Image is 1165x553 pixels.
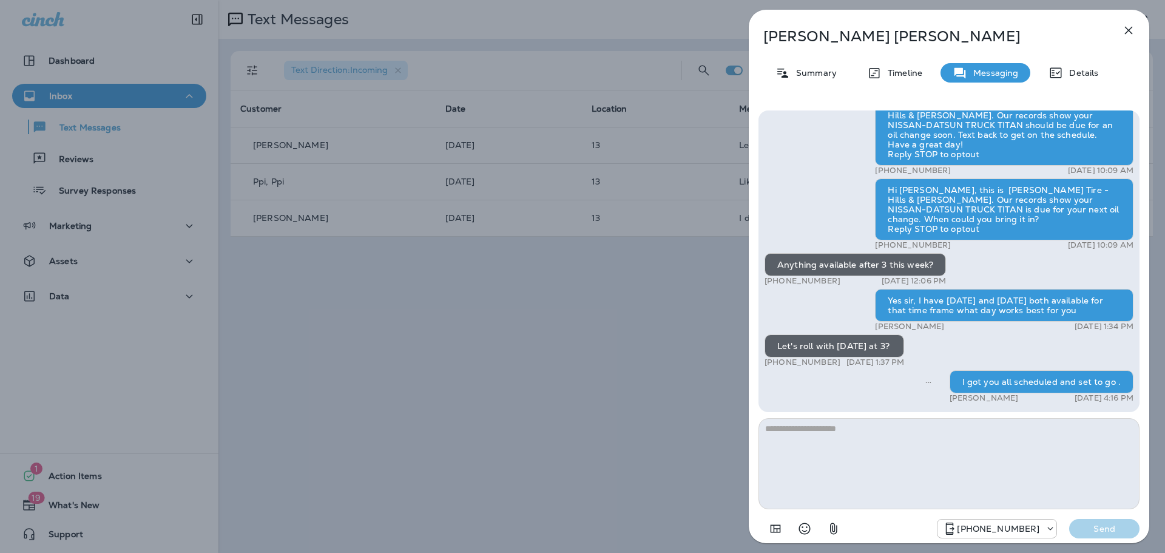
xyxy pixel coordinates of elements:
[950,393,1019,403] p: [PERSON_NAME]
[792,517,817,541] button: Select an emoji
[967,68,1018,78] p: Messaging
[765,358,840,367] p: [PHONE_NUMBER]
[875,94,1133,166] div: Hi [PERSON_NAME], this is [PERSON_NAME] Tire - Hills & [PERSON_NAME]. Our records show your NISSA...
[957,524,1039,534] p: [PHONE_NUMBER]
[925,376,931,387] span: Sent
[1075,393,1133,403] p: [DATE] 4:16 PM
[882,276,946,286] p: [DATE] 12:06 PM
[763,28,1095,45] p: [PERSON_NAME] [PERSON_NAME]
[875,166,951,175] p: [PHONE_NUMBER]
[763,517,788,541] button: Add in a premade template
[875,240,951,250] p: [PHONE_NUMBER]
[846,358,904,367] p: [DATE] 1:37 PM
[882,68,922,78] p: Timeline
[875,289,1133,322] div: Yes sir, I have [DATE] and [DATE] both available for that time frame what day works best for you
[1075,322,1133,331] p: [DATE] 1:34 PM
[875,322,944,331] p: [PERSON_NAME]
[1063,68,1098,78] p: Details
[1068,240,1133,250] p: [DATE] 10:09 AM
[950,370,1133,393] div: I got you all scheduled and set to go .
[937,521,1056,536] div: +1 (330) 919-6698
[765,276,840,286] p: [PHONE_NUMBER]
[765,253,946,276] div: Anything available after 3 this week?
[875,178,1133,240] div: Hi [PERSON_NAME], this is [PERSON_NAME] Tire - Hills & [PERSON_NAME]. Our records show your NISSA...
[765,334,904,358] div: Let's roll with [DATE] at 3?
[790,68,837,78] p: Summary
[1068,166,1133,175] p: [DATE] 10:09 AM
